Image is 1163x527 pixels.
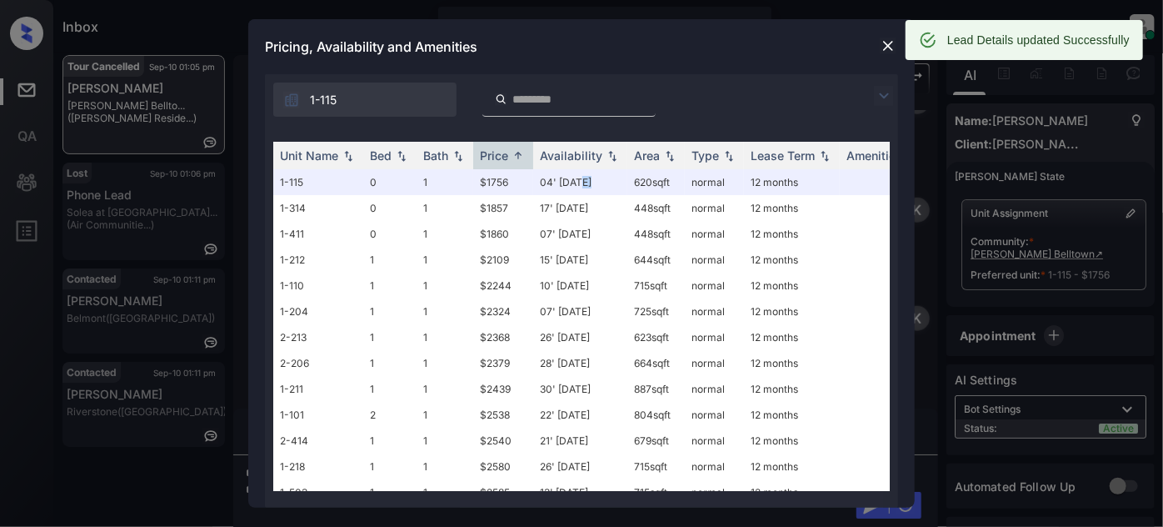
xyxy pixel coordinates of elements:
td: 1-204 [273,299,363,324]
td: 12 months [744,299,840,324]
td: 1-503 [273,479,363,505]
td: 21' [DATE] [533,428,627,454]
td: 12 months [744,479,840,505]
td: 1 [417,324,473,350]
td: 1 [363,324,417,350]
td: normal [685,350,744,376]
td: 1 [363,299,417,324]
td: normal [685,428,744,454]
td: 28' [DATE] [533,350,627,376]
td: 0 [363,195,417,221]
div: Lead Details updated Successfully [947,25,1130,55]
td: 2-206 [273,350,363,376]
td: 1-314 [273,195,363,221]
td: 12 months [744,273,840,299]
td: $1756 [473,169,533,195]
td: $2244 [473,273,533,299]
td: 715 sqft [627,273,685,299]
td: 1-115 [273,169,363,195]
td: $2439 [473,376,533,402]
td: 2-414 [273,428,363,454]
td: normal [685,169,744,195]
div: Price [480,148,508,163]
img: close [880,38,896,54]
td: 1 [417,195,473,221]
span: 1-115 [310,91,337,109]
td: 12 months [744,350,840,376]
td: 12 months [744,169,840,195]
td: normal [685,221,744,247]
td: 1 [363,247,417,273]
td: 804 sqft [627,402,685,428]
td: 1-218 [273,454,363,479]
div: Pricing, Availability and Amenities [248,19,915,74]
td: 22' [DATE] [533,402,627,428]
td: 1 [417,273,473,299]
td: 1 [363,428,417,454]
div: Lease Term [751,148,815,163]
td: 12 months [744,376,840,402]
td: 448 sqft [627,195,685,221]
img: sorting [661,150,678,162]
div: Unit Name [280,148,338,163]
td: 1 [363,350,417,376]
td: 2 [363,402,417,428]
td: 2-213 [273,324,363,350]
td: 26' [DATE] [533,324,627,350]
img: sorting [816,150,833,162]
img: sorting [393,150,410,162]
td: $2324 [473,299,533,324]
td: 1-101 [273,402,363,428]
td: 1 [363,479,417,505]
div: Bath [423,148,448,163]
td: 12 months [744,324,840,350]
td: $2109 [473,247,533,273]
td: 12 months [744,428,840,454]
td: 1 [417,454,473,479]
td: $2540 [473,428,533,454]
td: 1 [417,169,473,195]
img: sorting [340,150,357,162]
img: sorting [604,150,621,162]
td: 623 sqft [627,324,685,350]
td: 620 sqft [627,169,685,195]
td: 715 sqft [627,479,685,505]
td: $2580 [473,454,533,479]
td: 10' [DATE] [533,273,627,299]
td: 1-211 [273,376,363,402]
td: 1 [417,376,473,402]
td: 07' [DATE] [533,299,627,324]
div: Amenities [846,148,902,163]
td: 12 months [744,247,840,273]
td: 12 months [744,454,840,479]
td: normal [685,376,744,402]
td: 13' [DATE] [533,479,627,505]
td: 1 [363,273,417,299]
td: 887 sqft [627,376,685,402]
td: normal [685,454,744,479]
td: 12 months [744,195,840,221]
td: 0 [363,169,417,195]
td: 644 sqft [627,247,685,273]
td: $2379 [473,350,533,376]
td: $2585 [473,479,533,505]
td: 1 [417,221,473,247]
td: 12 months [744,221,840,247]
td: 715 sqft [627,454,685,479]
td: 1 [417,299,473,324]
td: 1 [417,350,473,376]
td: 664 sqft [627,350,685,376]
td: normal [685,402,744,428]
td: $2538 [473,402,533,428]
td: 1-411 [273,221,363,247]
td: 30' [DATE] [533,376,627,402]
td: 679 sqft [627,428,685,454]
div: Area [634,148,660,163]
td: 448 sqft [627,221,685,247]
td: $1860 [473,221,533,247]
td: 1 [363,376,417,402]
img: icon-zuma [283,92,300,108]
img: sorting [721,150,737,162]
img: icon-zuma [874,86,894,106]
td: $2368 [473,324,533,350]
